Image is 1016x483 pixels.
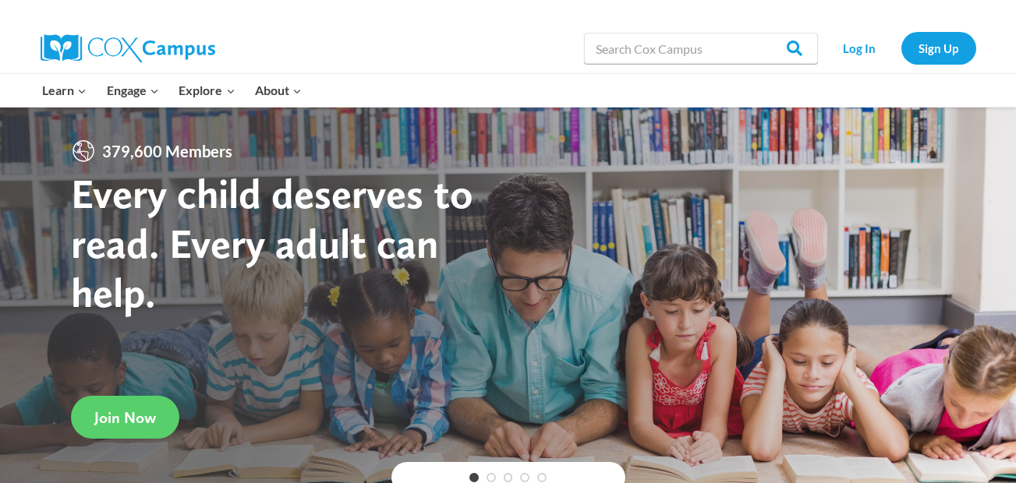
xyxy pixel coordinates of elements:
[537,473,547,482] a: 5
[520,473,529,482] a: 4
[826,32,894,64] a: Log In
[71,396,179,439] a: Join Now
[179,80,235,100] span: Explore
[901,32,976,64] a: Sign Up
[487,473,496,482] a: 2
[504,473,513,482] a: 3
[469,473,479,482] a: 1
[255,80,302,100] span: About
[42,80,87,100] span: Learn
[33,74,312,107] nav: Primary Navigation
[107,80,159,100] span: Engage
[94,408,156,427] span: Join Now
[41,34,215,62] img: Cox Campus
[584,33,818,64] input: Search Cox Campus
[71,168,473,317] strong: Every child deserves to read. Every adult can help.
[96,139,239,164] span: 379,600 Members
[826,32,976,64] nav: Secondary Navigation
